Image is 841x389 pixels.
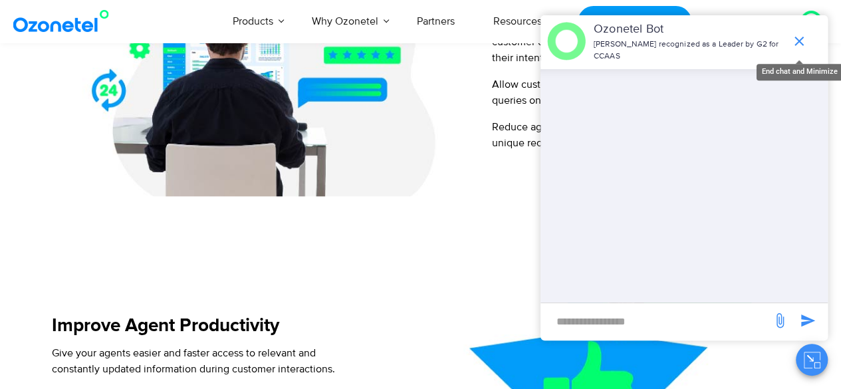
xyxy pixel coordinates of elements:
span: end chat or minimize [786,28,812,55]
span: send message [794,307,821,334]
p: Allow customers to troubleshoot issues and resolve common queries on their own, quickly and easily. [491,76,788,108]
p: [PERSON_NAME] recognized as a Leader by G2 for CCAAS [594,39,784,63]
img: header [547,22,586,61]
a: Request a Demo [578,6,691,37]
p: Reduce agent workload and help them focus on complex and unique requests. [491,119,788,151]
div: new-msg-input [547,310,765,334]
h5: Improve Agent Productivity [52,317,348,335]
button: Close chat [796,344,828,376]
span: send message [767,307,793,334]
p: Give your agents easier and faster access to relevant and constantly updated information during c... [52,345,348,377]
p: Ozonetel Bot [594,21,784,39]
